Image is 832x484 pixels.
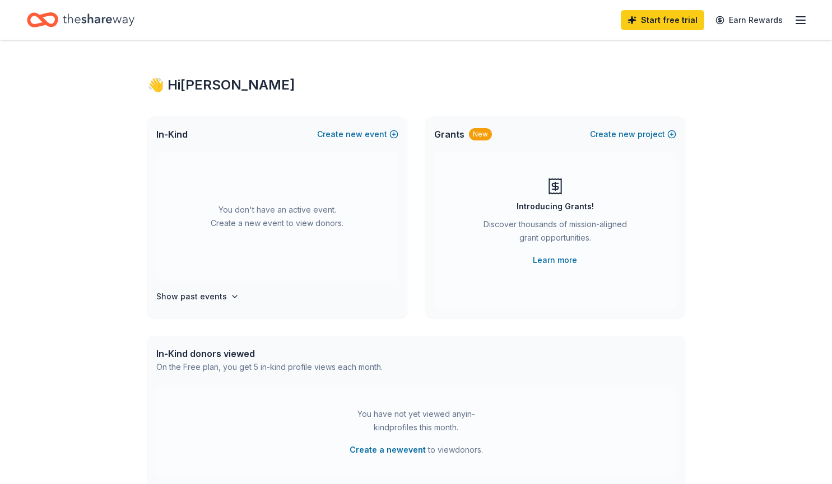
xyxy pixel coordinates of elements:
[156,290,239,303] button: Show past events
[533,253,577,267] a: Learn more
[517,200,594,213] div: Introducing Grants!
[317,128,398,141] button: Createnewevent
[156,152,398,281] div: You don't have an active event. Create a new event to view donors.
[621,10,704,30] a: Start free trial
[156,360,383,374] div: On the Free plan, you get 5 in-kind profile views each month.
[350,443,426,457] button: Create a newevent
[156,290,227,303] h4: Show past events
[619,128,635,141] span: new
[350,443,483,457] span: to view donors .
[709,10,789,30] a: Earn Rewards
[156,347,383,360] div: In-Kind donors viewed
[147,76,685,94] div: 👋 Hi [PERSON_NAME]
[469,128,492,140] div: New
[479,218,631,249] div: Discover thousands of mission-aligned grant opportunities.
[346,407,486,434] div: You have not yet viewed any in-kind profiles this month.
[27,7,134,33] a: Home
[156,128,188,141] span: In-Kind
[590,128,676,141] button: Createnewproject
[434,128,464,141] span: Grants
[346,128,362,141] span: new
